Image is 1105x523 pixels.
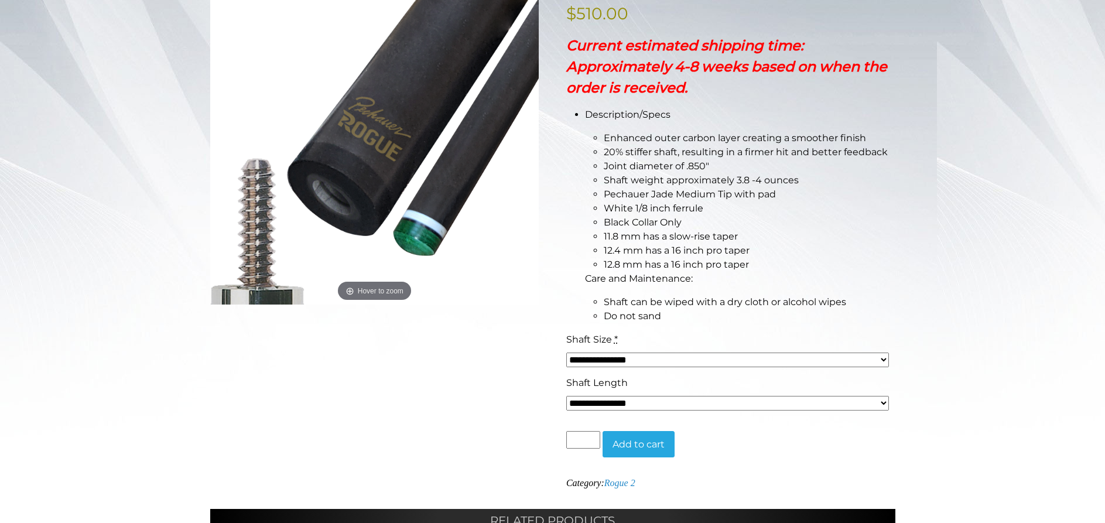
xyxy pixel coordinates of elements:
span: 12.4 mm has a 16 inch pro taper [604,245,750,256]
span: Shaft Length [566,377,628,388]
span: 11.8 mm has a slow-rise taper [604,231,738,242]
span: Shaft Size [566,334,612,345]
strong: Current estimated shipping time: Approximately 4-8 weeks based on when the order is received. [566,37,887,96]
span: Category: [566,478,635,488]
a: Rogue 2 [604,478,635,488]
span: Black Collar Only [604,217,682,228]
span: Joint diameter of .850″ [604,160,709,172]
span: Pechauer Jade Medium Tip with pad [604,189,776,200]
span: Do not sand [604,310,661,322]
span: Enhanced outer carbon layer creating a smoother finish [604,132,866,143]
button: Add to cart [603,431,675,458]
span: Care and Maintenance: [585,273,693,284]
span: 12.8 mm has a 16 inch pro taper [604,259,749,270]
span: Shaft weight approximately 3.8 -4 ounces [604,175,799,186]
span: $ [566,4,576,23]
input: Product quantity [566,431,600,449]
span: 20% stiffer shaft, resulting in a firmer hit and better feedback [604,146,888,158]
abbr: required [614,334,618,345]
span: White 1/8 inch ferrule [604,203,703,214]
span: Description/Specs [585,109,670,120]
span: Shaft can be wiped with a dry cloth or alcohol wipes [604,296,846,307]
bdi: 510.00 [566,4,628,23]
